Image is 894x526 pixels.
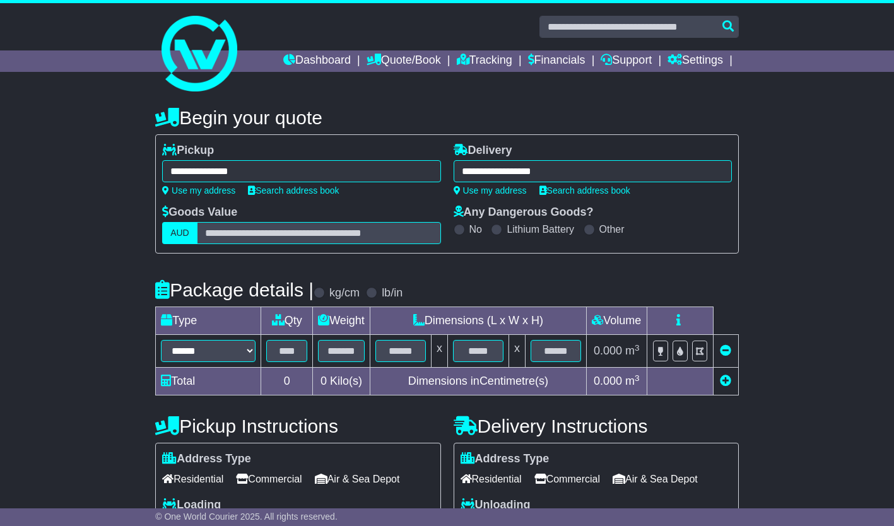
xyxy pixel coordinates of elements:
[601,50,652,72] a: Support
[720,344,731,357] a: Remove this item
[625,375,640,387] span: m
[162,452,251,466] label: Address Type
[431,335,447,368] td: x
[162,144,214,158] label: Pickup
[156,307,261,335] td: Type
[594,344,622,357] span: 0.000
[635,343,640,353] sup: 3
[261,368,313,395] td: 0
[382,286,403,300] label: lb/in
[236,469,302,489] span: Commercial
[162,206,237,219] label: Goods Value
[155,511,338,522] span: © One World Courier 2025. All rights reserved.
[454,206,594,219] label: Any Dangerous Goods?
[370,307,586,335] td: Dimensions (L x W x H)
[261,307,313,335] td: Qty
[454,185,527,196] a: Use my address
[367,50,441,72] a: Quote/Book
[461,498,531,512] label: Unloading
[586,307,647,335] td: Volume
[162,222,197,244] label: AUD
[469,223,482,235] label: No
[248,185,339,196] a: Search address book
[454,416,739,436] h4: Delivery Instructions
[594,375,622,387] span: 0.000
[461,452,550,466] label: Address Type
[625,344,640,357] span: m
[720,375,731,387] a: Add new item
[315,469,400,489] span: Air & Sea Depot
[283,50,351,72] a: Dashboard
[461,469,522,489] span: Residential
[155,416,440,436] h4: Pickup Instructions
[599,223,625,235] label: Other
[162,469,223,489] span: Residential
[454,144,512,158] label: Delivery
[162,498,221,512] label: Loading
[528,50,585,72] a: Financials
[539,185,630,196] a: Search address book
[162,185,235,196] a: Use my address
[321,375,327,387] span: 0
[155,279,314,300] h4: Package details |
[509,335,525,368] td: x
[313,368,370,395] td: Kilo(s)
[534,469,600,489] span: Commercial
[313,307,370,335] td: Weight
[668,50,723,72] a: Settings
[155,107,739,128] h4: Begin your quote
[370,368,586,395] td: Dimensions in Centimetre(s)
[507,223,574,235] label: Lithium Battery
[613,469,698,489] span: Air & Sea Depot
[635,373,640,383] sup: 3
[156,368,261,395] td: Total
[457,50,512,72] a: Tracking
[329,286,360,300] label: kg/cm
